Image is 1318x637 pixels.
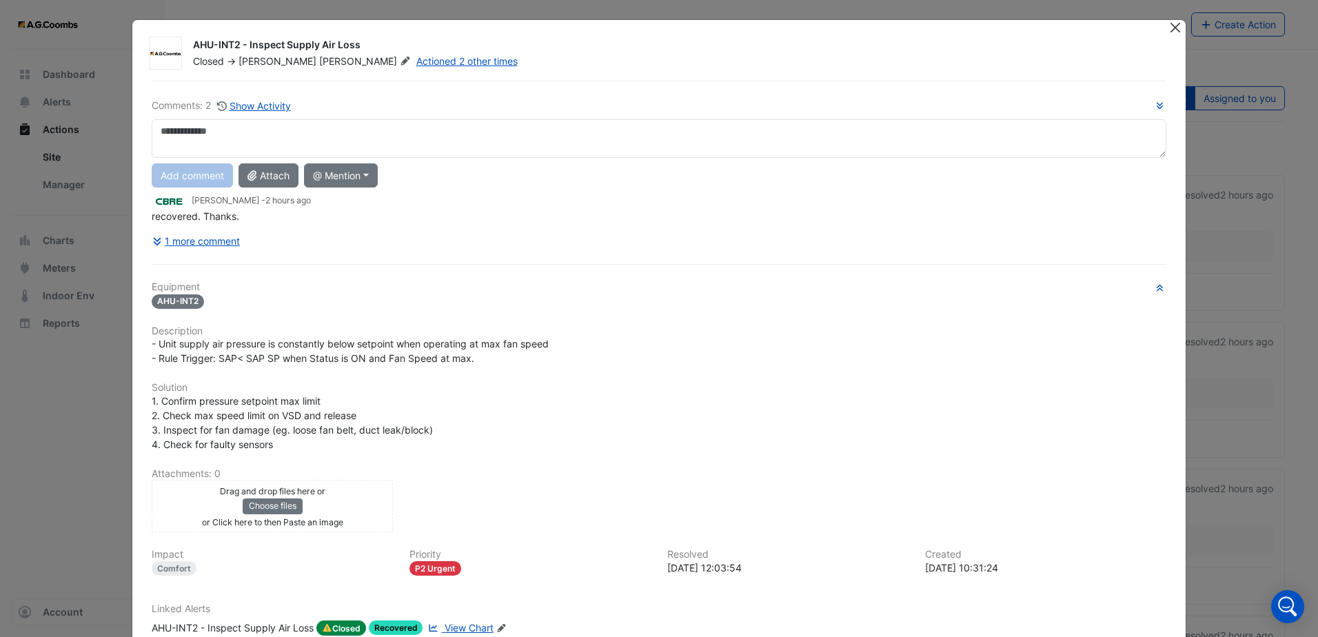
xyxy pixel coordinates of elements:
[152,229,241,253] button: 1 more comment
[152,468,1166,480] h6: Attachments: 0
[265,195,311,205] span: 2025-09-17 12:03:52
[152,194,186,209] img: CBRE Charter Hall
[152,549,393,560] h6: Impact
[304,163,378,188] button: @ Mention
[239,55,316,67] span: [PERSON_NAME]
[227,55,236,67] span: ->
[202,517,343,527] small: or Click here to then Paste an image
[1271,590,1304,623] div: Open Intercom Messenger
[1168,20,1183,34] button: Close
[925,560,1166,575] div: [DATE] 10:31:24
[925,549,1166,560] h6: Created
[152,382,1166,394] h6: Solution
[152,325,1166,337] h6: Description
[409,561,461,576] div: P2 Urgent
[152,294,204,309] span: AHU-INT2
[369,620,423,635] span: Recovered
[409,549,651,560] h6: Priority
[152,395,433,450] span: 1. Confirm pressure setpoint max limit 2. Check max speed limit on VSD and release 3. Inspect for...
[152,620,314,636] div: AHU-INT2 - Inspect Supply Air Loss
[216,98,292,114] button: Show Activity
[220,486,325,496] small: Drag and drop files here or
[193,38,1153,54] div: AHU-INT2 - Inspect Supply Air Loss
[152,603,1166,615] h6: Linked Alerts
[416,55,518,67] a: Actioned 2 other times
[445,622,494,634] span: View Chart
[667,549,909,560] h6: Resolved
[425,620,493,636] a: View Chart
[152,338,549,364] span: - Unit supply air pressure is constantly below setpoint when operating at max fan speed - Rule Tr...
[667,560,909,575] div: [DATE] 12:03:54
[319,54,413,68] span: [PERSON_NAME]
[152,98,292,114] div: Comments: 2
[496,623,507,634] fa-icon: Edit Linked Alerts
[243,498,303,514] button: Choose files
[150,47,181,61] img: AG Coombs
[193,55,224,67] span: Closed
[152,561,196,576] div: Comfort
[152,281,1166,293] h6: Equipment
[239,163,298,188] button: Attach
[316,620,366,636] span: Closed
[152,210,239,222] span: recovered. Thanks.
[192,194,311,207] small: [PERSON_NAME] -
